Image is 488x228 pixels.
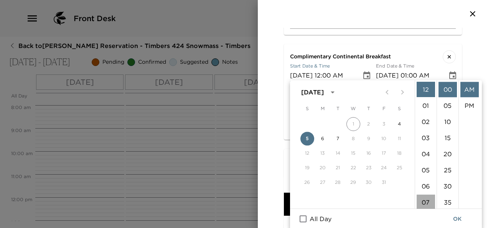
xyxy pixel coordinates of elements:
[377,101,391,116] span: Friday
[392,117,406,131] button: 4
[301,88,324,97] div: [DATE]
[284,193,462,216] button: Clone To Trip
[331,101,345,116] span: Tuesday
[310,215,331,224] span: All Day
[417,114,435,129] li: 2 hours
[445,68,460,83] button: Choose date, selected date is Oct 5, 2025
[417,162,435,178] li: 5 hours
[443,50,456,63] button: collapse
[300,101,314,116] span: Sunday
[439,114,457,129] li: 10 minutes
[362,101,376,116] span: Thursday
[331,132,345,145] button: 7
[439,178,457,194] li: 30 minutes
[290,53,391,61] span: Complimentary Continental Breakfast
[376,69,442,82] input: MM/DD/YYYY hh:mm aa
[415,80,437,208] ul: Select hours
[417,98,435,113] li: 1 hours
[445,212,470,226] button: OK
[290,69,356,82] input: MM/DD/YYYY hh:mm aa
[316,101,330,116] span: Monday
[460,98,479,113] li: PM
[300,132,314,145] button: 5
[439,195,457,210] li: 35 minutes
[439,98,457,113] li: 5 minutes
[417,178,435,194] li: 6 hours
[290,63,330,69] label: Start Date & Time
[392,101,406,116] span: Saturday
[439,130,457,145] li: 15 minutes
[376,63,414,69] label: End Date & Time
[417,146,435,162] li: 4 hours
[316,132,330,145] button: 6
[458,80,480,208] ul: Select meridiem
[417,82,435,97] li: 12 hours
[439,82,457,97] li: 0 minutes
[346,101,360,116] span: Wednesday
[417,195,435,210] li: 7 hours
[437,80,458,208] ul: Select minutes
[326,86,339,99] button: calendar view is open, switch to year view
[439,146,457,162] li: 20 minutes
[460,82,479,97] li: AM
[439,162,457,178] li: 25 minutes
[359,68,374,83] button: Choose date, selected date is Oct 5, 2025
[417,130,435,145] li: 3 hours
